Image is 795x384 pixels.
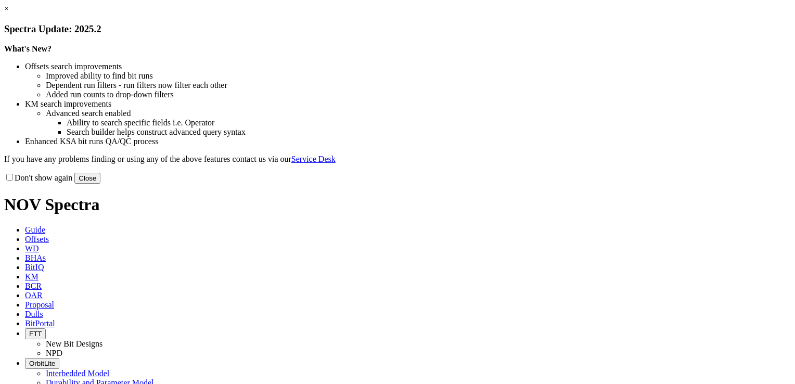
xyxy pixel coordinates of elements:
[46,81,791,90] li: Dependent run filters - run filters now filter each other
[25,225,45,234] span: Guide
[67,127,791,137] li: Search builder helps construct advanced query syntax
[4,195,791,214] h1: NOV Spectra
[29,330,42,338] span: FTT
[4,4,9,13] a: ×
[74,173,100,184] button: Close
[29,360,55,367] span: OrbitLite
[25,62,791,71] li: Offsets search improvements
[46,109,791,118] li: Advanced search enabled
[25,235,49,244] span: Offsets
[25,310,43,318] span: Dulls
[25,281,42,290] span: BCR
[67,118,791,127] li: Ability to search specific fields i.e. Operator
[46,90,791,99] li: Added run counts to drop-down filters
[25,137,791,146] li: Enhanced KSA bit runs QA/QC process
[4,44,52,53] strong: What's New?
[25,272,39,281] span: KM
[46,349,62,357] a: NPD
[46,369,109,378] a: Interbedded Model
[25,244,39,253] span: WD
[4,155,791,164] p: If you have any problems finding or using any of the above features contact us via our
[25,99,791,109] li: KM search improvements
[291,155,336,163] a: Service Desk
[25,253,46,262] span: BHAs
[46,339,102,348] a: New Bit Designs
[25,291,43,300] span: OAR
[25,263,44,272] span: BitIQ
[25,319,55,328] span: BitPortal
[4,173,72,182] label: Don't show again
[4,23,791,35] h3: Spectra Update: 2025.2
[46,71,791,81] li: Improved ability to find bit runs
[6,174,13,181] input: Don't show again
[25,300,54,309] span: Proposal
